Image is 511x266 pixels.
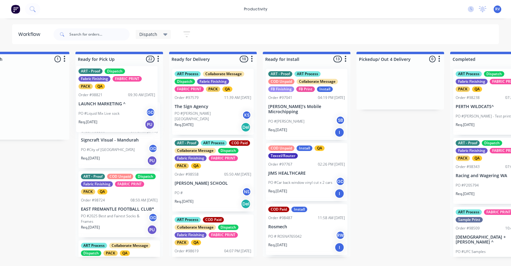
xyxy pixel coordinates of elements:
div: productivity [241,5,270,14]
div: Workflow [18,31,43,38]
span: Dispatch [139,31,157,37]
span: RV [495,6,500,12]
img: Factory [11,5,20,14]
input: Search for orders... [69,28,130,40]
